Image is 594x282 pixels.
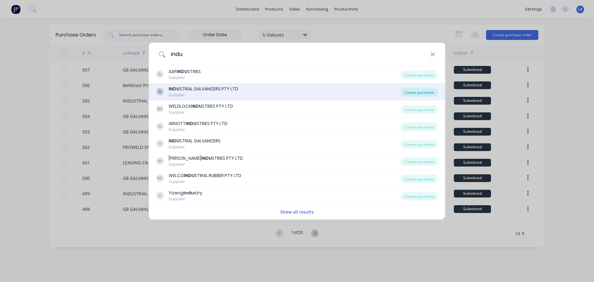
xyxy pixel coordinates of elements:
b: Indu [183,190,194,196]
div: Supplier [169,179,241,184]
div: ARNOTT STRIES PTY LTD [169,120,227,127]
div: WELDLOCK STRIES PTY LTD [169,103,233,110]
div: [PERSON_NAME] STRIES PTY LTD [169,155,243,162]
div: AAP STRIES [169,68,201,75]
b: INDU [169,86,179,92]
div: Supplier [169,75,201,80]
div: Create purchase [401,88,438,97]
div: Yizeng stry [169,190,202,196]
button: Show all results [278,208,316,215]
div: Supplier [169,127,227,132]
div: Create purchase [401,175,438,183]
b: INDU [169,138,179,144]
b: INDU [201,155,212,161]
b: INDU [177,68,187,75]
div: STRIAL GALVANIZERS [169,138,221,144]
div: Supplier [169,144,221,150]
div: STRIAL GALVANIZERS PTY LTD [169,86,238,92]
div: YI [156,192,164,199]
div: Supplier [169,196,202,202]
div: WELCO STRIAL RUBBER PTY LTD [169,172,241,179]
b: INDU [184,172,195,179]
div: Create purchase [401,192,438,201]
div: NL [156,157,164,165]
div: Create purchase [401,140,438,149]
div: Supplier [169,162,243,167]
div: Supplier [169,92,238,98]
div: IG [156,140,164,147]
b: INDU [191,103,202,109]
b: INDU [186,120,196,127]
div: Create purchase [401,123,438,131]
input: Enter a supplier name to create a new order... [166,43,430,66]
div: AL [156,123,164,130]
div: AI [156,71,164,78]
div: Supplier [169,110,233,115]
div: WL [156,105,164,113]
div: IL [156,88,164,95]
div: Create purchase [401,71,438,79]
div: Create purchase [401,157,438,166]
div: Create purchase [401,105,438,114]
div: WL [156,175,164,182]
